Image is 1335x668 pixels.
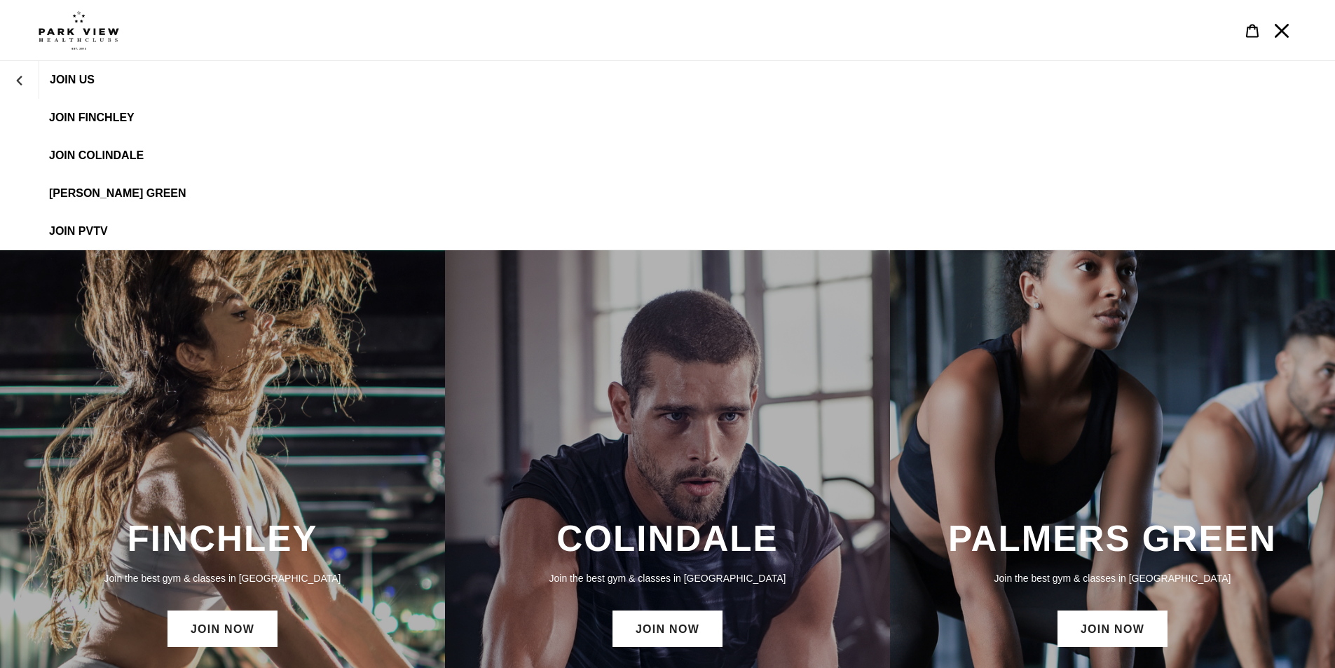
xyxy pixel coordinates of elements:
span: [PERSON_NAME] Green [49,187,186,200]
h3: PALMERS GREEN [904,517,1321,560]
p: Join the best gym & classes in [GEOGRAPHIC_DATA] [14,571,431,586]
p: Join the best gym & classes in [GEOGRAPHIC_DATA] [904,571,1321,586]
a: JOIN NOW: Colindale Membership [612,611,723,647]
span: JOIN FINCHLEY [49,111,135,124]
h3: COLINDALE [459,517,876,560]
span: JOIN PVTV [49,225,108,238]
img: Park view health clubs is a gym near you. [39,11,119,50]
h3: FINCHLEY [14,517,431,560]
a: JOIN NOW: Palmers Green Membership [1057,611,1168,647]
button: Menu [1267,15,1296,46]
a: JOIN NOW: Finchley Membership [167,611,278,647]
span: JOIN US [50,74,95,86]
span: JOIN Colindale [49,149,144,162]
p: Join the best gym & classes in [GEOGRAPHIC_DATA] [459,571,876,586]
